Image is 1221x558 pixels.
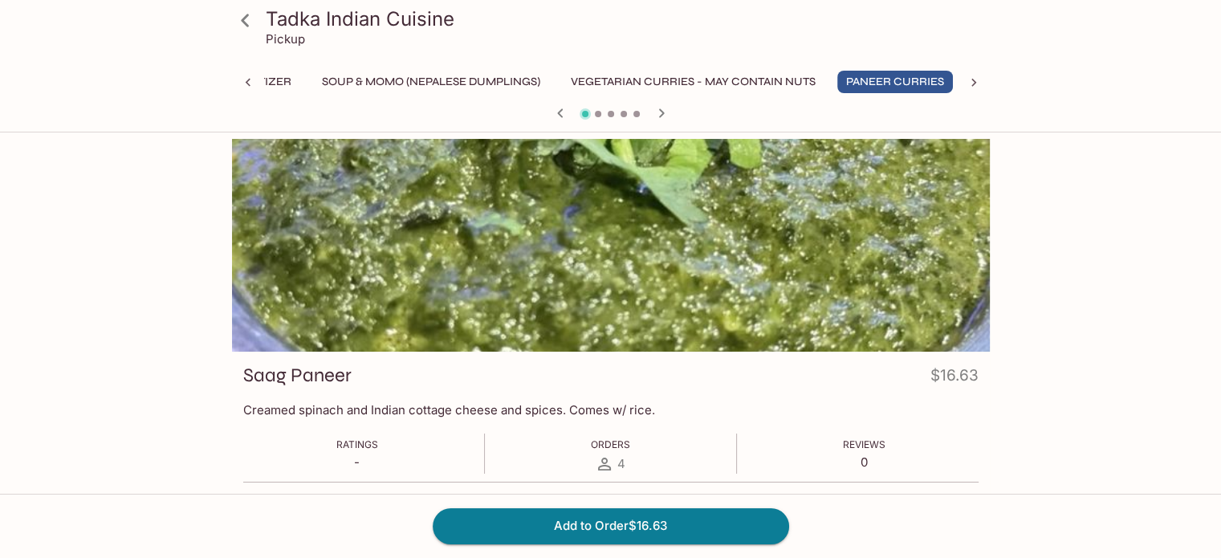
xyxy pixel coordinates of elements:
[232,139,990,352] div: Saag Paneer
[562,71,824,93] button: Vegetarian Curries - may contain nuts
[591,438,630,450] span: Orders
[266,6,983,31] h3: Tadka Indian Cuisine
[930,363,979,394] h4: $16.63
[617,456,625,471] span: 4
[266,31,305,47] p: Pickup
[837,71,953,93] button: Paneer Curries
[336,454,378,470] p: -
[843,438,885,450] span: Reviews
[433,508,789,544] button: Add to Order$16.63
[336,438,378,450] span: Ratings
[243,363,352,388] h3: Saag Paneer
[313,71,549,93] button: Soup & Momo (Nepalese Dumplings)
[243,402,979,417] p: Creamed spinach and Indian cottage cheese and spices. Comes w/ rice.
[843,454,885,470] p: 0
